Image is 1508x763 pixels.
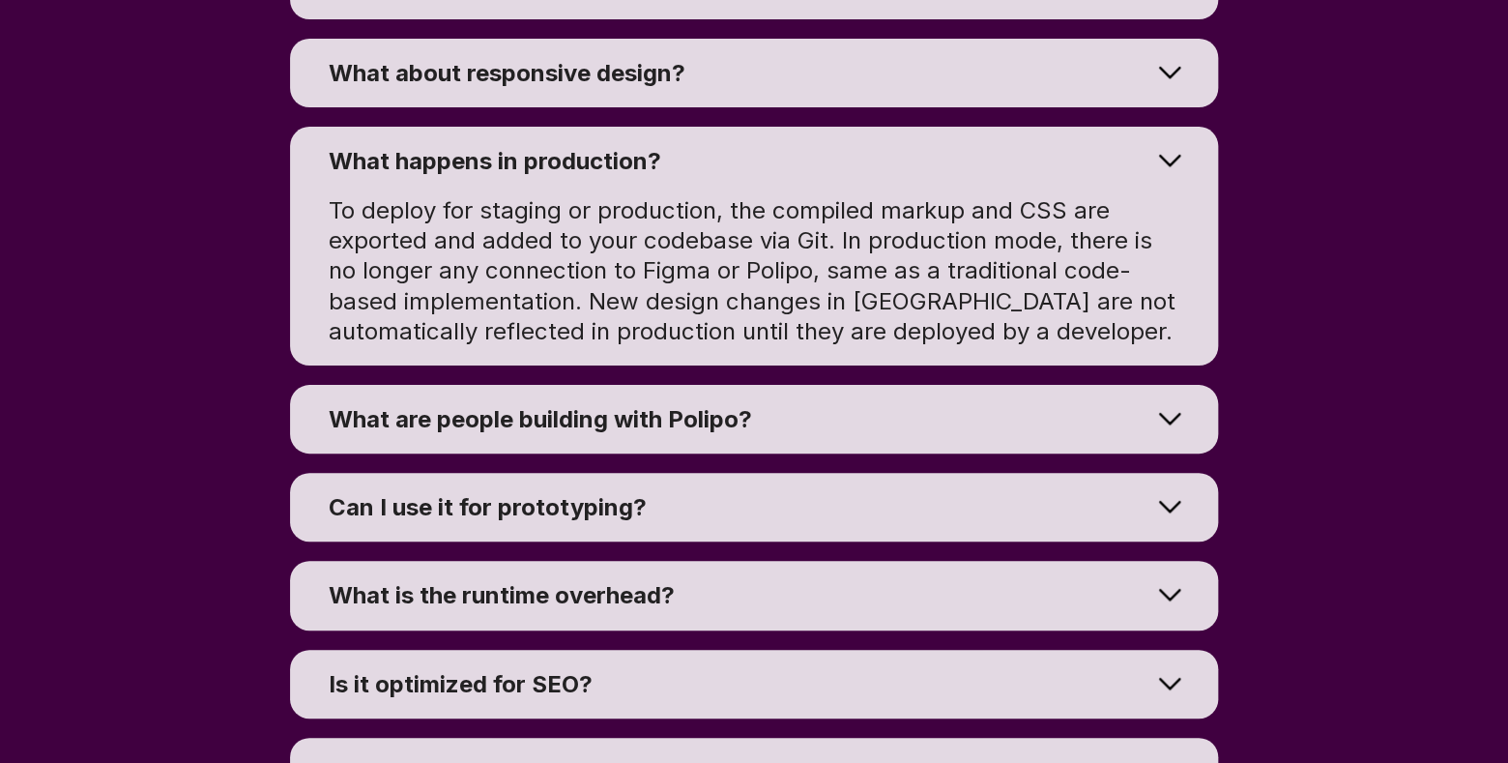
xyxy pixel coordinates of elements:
[329,581,675,609] span: What is the runtime overhead?
[329,147,661,175] span: What happens in production?
[329,59,685,87] span: What about responsive design?
[329,405,752,433] span: What are people building with Polipo?
[290,127,1218,195] summary: What happens in production?
[290,39,1218,107] summary: What about responsive design?
[329,196,1182,345] span: To deploy for staging or production, the compiled markup and CSS are exported and added to your c...
[329,493,647,521] span: Can I use it for prototyping?
[290,473,1218,542] summary: Can I use it for prototyping?
[329,670,593,698] span: Is it optimized for SEO?
[290,561,1218,630] summary: What is the runtime overhead?
[290,385,1218,454] summary: What are people building with Polipo?
[290,650,1218,719] summary: Is it optimized for SEO?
